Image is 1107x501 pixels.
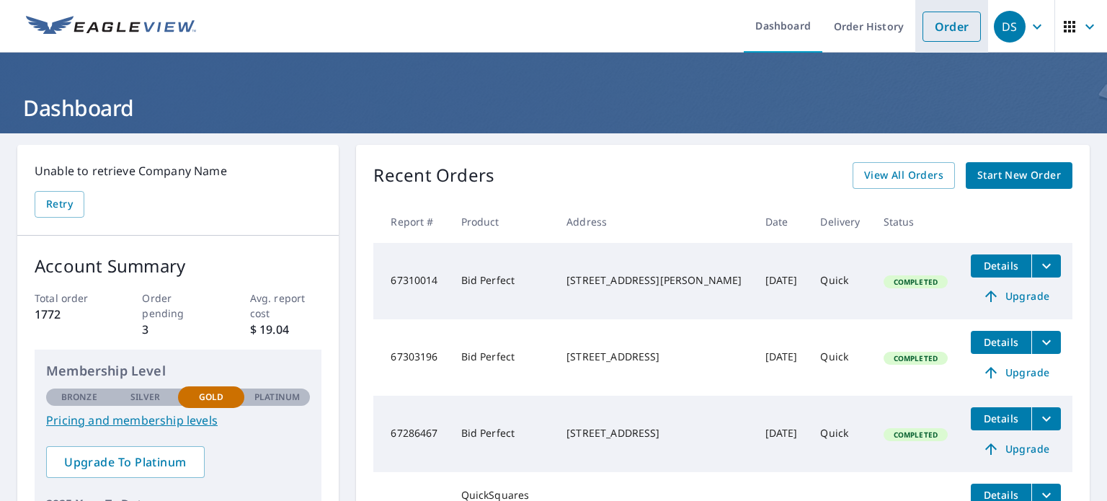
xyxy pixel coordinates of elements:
[809,396,871,472] td: Quick
[754,243,809,319] td: [DATE]
[46,446,205,478] a: Upgrade To Platinum
[979,364,1052,381] span: Upgrade
[922,12,981,42] a: Order
[17,93,1090,123] h1: Dashboard
[979,335,1023,349] span: Details
[450,319,556,396] td: Bid Perfect
[872,200,959,243] th: Status
[809,243,871,319] td: Quick
[35,191,84,218] button: Retry
[566,350,742,364] div: [STREET_ADDRESS]
[754,200,809,243] th: Date
[450,200,556,243] th: Product
[754,396,809,472] td: [DATE]
[566,426,742,440] div: [STREET_ADDRESS]
[885,430,946,440] span: Completed
[971,361,1061,384] a: Upgrade
[35,291,107,306] p: Total order
[142,291,214,321] p: Order pending
[966,162,1072,189] a: Start New Order
[1031,254,1061,278] button: filesDropdownBtn-67310014
[971,285,1061,308] a: Upgrade
[35,253,321,279] p: Account Summary
[199,391,223,404] p: Gold
[809,319,871,396] td: Quick
[809,200,871,243] th: Delivery
[373,243,449,319] td: 67310014
[450,243,556,319] td: Bid Perfect
[971,438,1061,461] a: Upgrade
[254,391,300,404] p: Platinum
[885,353,946,363] span: Completed
[373,396,449,472] td: 67286467
[885,277,946,287] span: Completed
[450,396,556,472] td: Bid Perfect
[46,361,310,381] p: Membership Level
[979,259,1023,272] span: Details
[58,454,193,470] span: Upgrade To Platinum
[250,321,322,338] p: $ 19.04
[853,162,955,189] a: View All Orders
[250,291,322,321] p: Avg. report cost
[1031,331,1061,354] button: filesDropdownBtn-67303196
[373,200,449,243] th: Report #
[994,11,1026,43] div: DS
[979,288,1052,305] span: Upgrade
[26,16,196,37] img: EV Logo
[979,440,1052,458] span: Upgrade
[61,391,97,404] p: Bronze
[373,162,494,189] p: Recent Orders
[979,412,1023,425] span: Details
[977,167,1061,185] span: Start New Order
[971,254,1031,278] button: detailsBtn-67310014
[971,331,1031,354] button: detailsBtn-67303196
[566,273,742,288] div: [STREET_ADDRESS][PERSON_NAME]
[35,306,107,323] p: 1772
[142,321,214,338] p: 3
[373,319,449,396] td: 67303196
[35,162,321,179] p: Unable to retrieve Company Name
[555,200,753,243] th: Address
[46,195,73,213] span: Retry
[1031,407,1061,430] button: filesDropdownBtn-67286467
[130,391,161,404] p: Silver
[46,412,310,429] a: Pricing and membership levels
[971,407,1031,430] button: detailsBtn-67286467
[754,319,809,396] td: [DATE]
[864,167,943,185] span: View All Orders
